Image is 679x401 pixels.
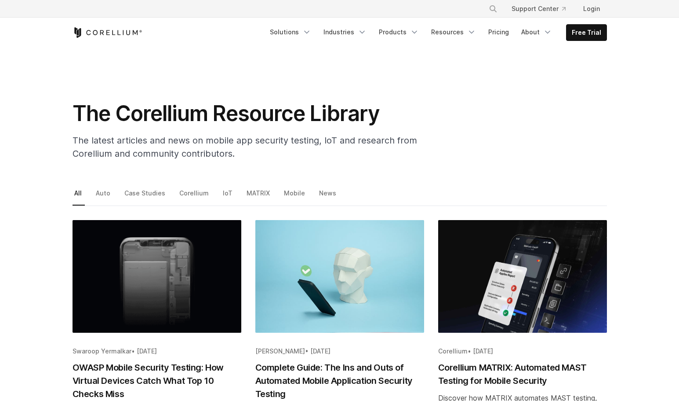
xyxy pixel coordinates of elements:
a: News [317,187,339,206]
div: • [73,347,241,356]
button: Search [485,1,501,17]
span: The latest articles and news on mobile app security testing, IoT and research from Corellium and ... [73,135,417,159]
a: Case Studies [123,187,168,206]
a: Auto [94,187,113,206]
a: Corellium [178,187,212,206]
a: MATRIX [245,187,273,206]
img: Corellium MATRIX: Automated MAST Testing for Mobile Security [438,220,607,333]
a: All [73,187,85,206]
span: [DATE] [310,347,330,355]
a: Pricing [483,24,514,40]
a: Products [374,24,424,40]
div: Navigation Menu [478,1,607,17]
h1: The Corellium Resource Library [73,100,424,127]
a: About [516,24,557,40]
a: Corellium Home [73,27,142,38]
span: Corellium [438,347,468,355]
span: [DATE] [137,347,157,355]
a: Free Trial [566,25,606,40]
img: Complete Guide: The Ins and Outs of Automated Mobile Application Security Testing [255,220,424,333]
h2: Complete Guide: The Ins and Outs of Automated Mobile Application Security Testing [255,361,424,401]
h2: OWASP Mobile Security Testing: How Virtual Devices Catch What Top 10 Checks Miss [73,361,241,401]
span: Swaroop Yermalkar [73,347,131,355]
h2: Corellium MATRIX: Automated MAST Testing for Mobile Security [438,361,607,387]
a: Mobile [282,187,308,206]
a: Login [576,1,607,17]
a: IoT [221,187,236,206]
span: [PERSON_NAME] [255,347,305,355]
a: Resources [426,24,481,40]
a: Support Center [505,1,573,17]
a: Solutions [265,24,316,40]
div: • [255,347,424,356]
img: OWASP Mobile Security Testing: How Virtual Devices Catch What Top 10 Checks Miss [73,220,241,333]
div: • [438,347,607,356]
a: Industries [318,24,372,40]
div: Navigation Menu [265,24,607,41]
span: [DATE] [473,347,493,355]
